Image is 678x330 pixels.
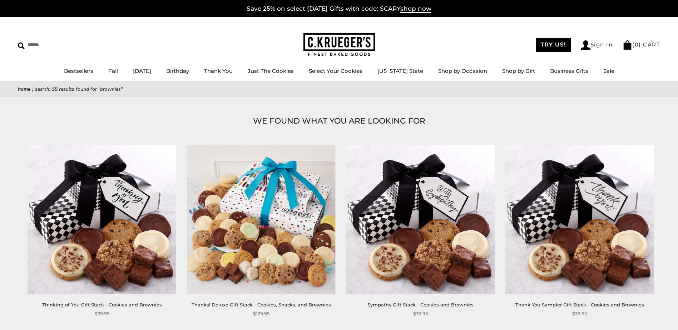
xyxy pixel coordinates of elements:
a: Thank You Sampler Gift Stack - Cookies and Brownies [515,302,644,307]
span: $39.95 [572,310,587,317]
iframe: Sign Up via Text for Offers [6,303,74,324]
img: C.KRUEGER'S [303,33,375,56]
nav: breadcrumbs [18,85,660,93]
span: $39.95 [413,310,428,317]
a: Sympathy Gift Stack - Cookies and Brownies [367,302,474,307]
a: [DATE] [133,67,151,74]
a: [US_STATE] State [377,67,423,74]
a: Business Gifts [550,67,588,74]
a: Shop by Occasion [438,67,487,74]
a: Thanks! Deluxe Gift Stack - Cookies, Snacks, and Brownies [192,302,331,307]
a: Shop by Gift [502,67,535,74]
a: Thank You [204,67,233,74]
span: | [32,86,34,92]
a: Save 25% on select [DATE] Gifts with code: SCARYshop now [247,5,431,13]
a: Sign In [581,40,613,50]
a: Thinking of You Gift Stack - Cookies and Brownies [42,302,162,307]
span: 0 [635,41,639,48]
input: Search [18,39,103,50]
a: Birthday [166,67,189,74]
a: (0) CART [623,41,660,48]
img: Account [581,40,590,50]
h1: WE FOUND WHAT YOU ARE LOOKING FOR [29,115,649,127]
img: Thanks! Deluxe Gift Stack - Cookies, Snacks, and Brownies [187,145,336,294]
a: Home [18,86,31,92]
a: Sale [603,67,614,74]
img: Search [18,42,25,49]
a: Fall [108,67,118,74]
img: Thinking of You Gift Stack - Cookies and Brownies [28,145,176,294]
img: Bag [623,40,632,50]
a: Just The Cookies [248,67,294,74]
a: TRY US! [536,38,571,52]
span: Search: 55 results found for "brownies" [35,86,123,92]
img: Sympathy Gift Stack - Cookies and Brownies [346,145,495,294]
span: $129.95 [253,310,269,317]
span: shop now [400,5,431,13]
span: $39.95 [95,310,109,317]
img: Thank You Sampler Gift Stack - Cookies and Brownies [505,145,654,294]
a: Select Your Cookies [309,67,362,74]
a: Bestsellers [64,67,93,74]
